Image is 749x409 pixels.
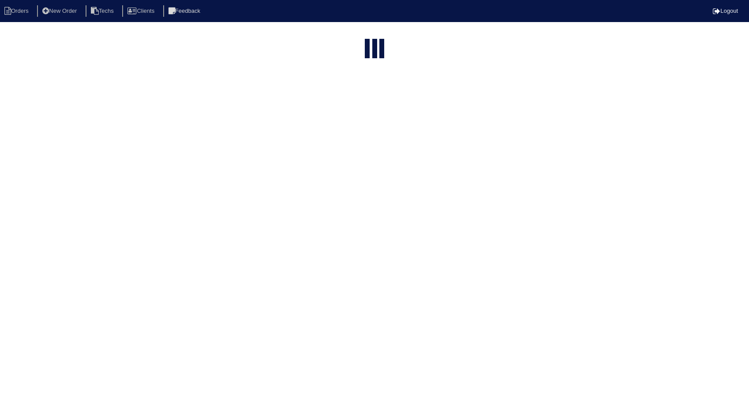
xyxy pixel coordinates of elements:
a: Clients [122,8,161,14]
a: Logout [713,8,738,14]
li: Clients [122,5,161,17]
li: New Order [37,5,84,17]
a: New Order [37,8,84,14]
div: loading... [372,39,377,60]
a: Techs [86,8,121,14]
li: Techs [86,5,121,17]
li: Feedback [163,5,207,17]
